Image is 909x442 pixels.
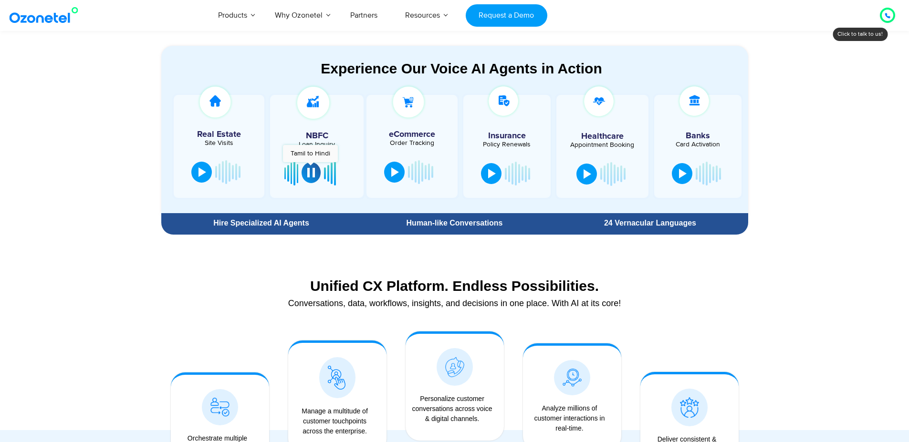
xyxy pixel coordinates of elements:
div: Analyze millions of customer interactions in real-time. [528,403,612,433]
h5: NBFC [275,132,359,140]
div: Site Visits [178,140,260,146]
h5: eCommerce [371,130,452,139]
h5: Insurance [468,132,546,140]
div: Order Tracking [371,140,452,146]
div: Human-like Conversations [361,219,547,227]
div: Card Activation [659,141,737,148]
div: Unified CX Platform. Endless Possibilities. [166,278,743,294]
div: Experience Our Voice AI Agents in Action [171,60,752,77]
h5: Real Estate [178,130,260,139]
div: Conversations, data, workflows, insights, and decisions in one place. With AI at its core! [166,299,743,308]
div: Appointment Booking [564,142,641,148]
h5: Healthcare [564,132,641,141]
div: 24 Vernacular Languages [557,219,743,227]
h5: Banks [659,132,737,140]
div: Hire Specialized AI Agents [166,219,357,227]
div: Manage a multitude of customer touchpoints across the enterprise. [293,406,377,436]
a: Request a Demo [466,4,547,27]
div: Loan Inquiry [275,141,359,148]
div: Personalize customer conversations across voice & digital channels. [410,394,494,424]
div: Policy Renewals [468,141,546,148]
